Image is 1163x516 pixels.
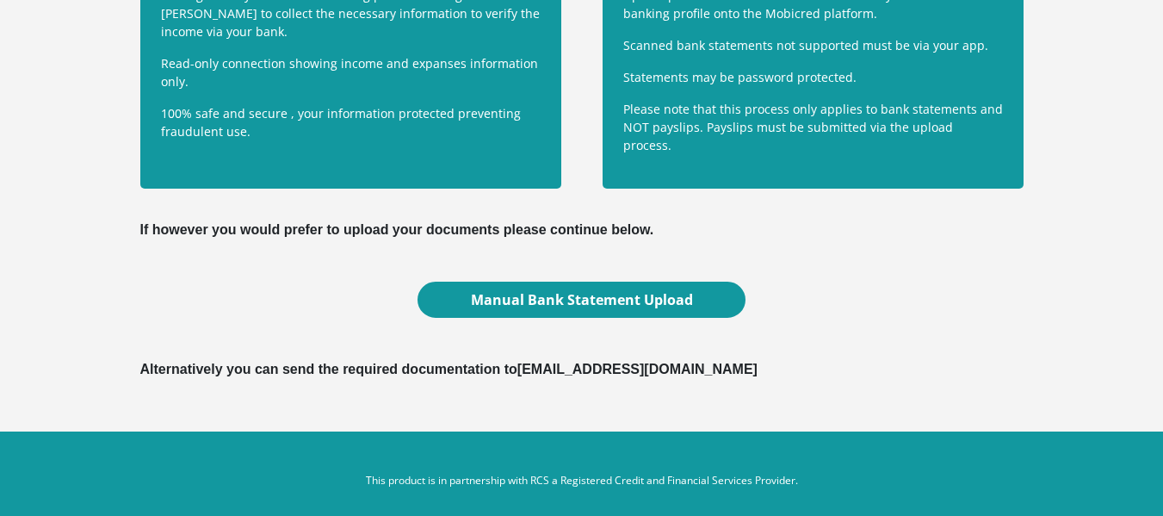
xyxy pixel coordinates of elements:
[161,104,541,140] p: 100% safe and secure , your information protected preventing fraudulent use.
[161,54,541,90] p: Read-only connection showing income and expanses information only.
[623,100,1003,154] p: Please note that this process only applies to bank statements and NOT payslips. Payslips must be ...
[623,36,1003,54] p: Scanned bank statements not supported must be via your app.
[418,282,745,318] a: Manual Bank Statement Upload
[140,222,654,237] b: If however you would prefer to upload your documents please continue below.
[140,362,758,376] b: Alternatively you can send the required documentation to [EMAIL_ADDRESS][DOMAIN_NAME]
[623,68,1003,86] p: Statements may be password protected.
[104,473,1060,488] p: This product is in partnership with RCS a Registered Credit and Financial Services Provider.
